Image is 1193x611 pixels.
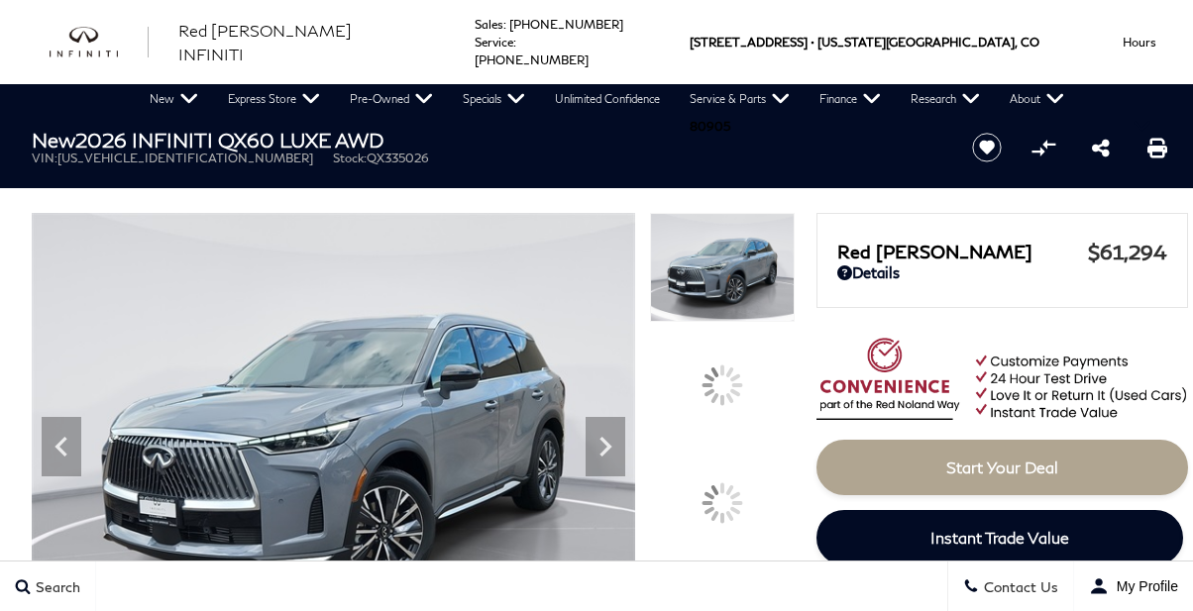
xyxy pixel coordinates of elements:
[837,263,1167,281] a: Details
[475,17,503,32] span: Sales
[946,458,1058,476] span: Start Your Deal
[135,84,1079,114] nav: Main Navigation
[57,151,313,165] span: [US_VEHICLE_IDENTIFICATION_NUMBER]
[1029,133,1058,162] button: Compare vehicle
[32,128,75,152] strong: New
[816,440,1188,495] a: Start Your Deal
[650,213,795,322] img: New 2026 HARBOR GRAY INFINITI LUXE AWD image 1
[837,240,1167,263] a: Red [PERSON_NAME] $61,294
[1109,578,1178,594] span: My Profile
[690,84,730,168] span: 80905
[509,17,623,32] a: [PHONE_NUMBER]
[503,17,506,32] span: :
[32,129,938,151] h1: 2026 INFINITI QX60 LUXE AWD
[333,151,367,165] span: Stock:
[1147,136,1167,159] a: Print this New 2026 INFINITI QX60 LUXE AWD
[513,35,516,50] span: :
[1092,136,1110,159] a: Share this New 2026 INFINITI QX60 LUXE AWD
[178,21,352,63] span: Red [PERSON_NAME] INFINITI
[805,84,896,114] a: Finance
[979,578,1058,595] span: Contact Us
[995,84,1079,114] a: About
[965,132,1009,163] button: Save vehicle
[675,84,805,114] a: Service & Parts
[475,52,589,67] a: [PHONE_NUMBER]
[50,27,149,58] a: infiniti
[31,578,80,595] span: Search
[135,84,213,114] a: New
[32,151,57,165] span: VIN:
[690,35,1039,134] a: [STREET_ADDRESS] • [US_STATE][GEOGRAPHIC_DATA], CO 80905
[896,84,995,114] a: Research
[367,151,429,165] span: QX335026
[1074,561,1193,611] button: user-profile-menu
[837,241,1088,262] span: Red [PERSON_NAME]
[816,510,1183,565] a: Instant Trade Value
[335,84,448,114] a: Pre-Owned
[930,528,1069,547] span: Instant Trade Value
[50,27,149,58] img: INFINITI
[540,84,675,114] a: Unlimited Confidence
[178,19,415,66] a: Red [PERSON_NAME] INFINITI
[1088,240,1167,263] span: $61,294
[448,84,540,114] a: Specials
[475,35,513,50] span: Service
[213,84,335,114] a: Express Store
